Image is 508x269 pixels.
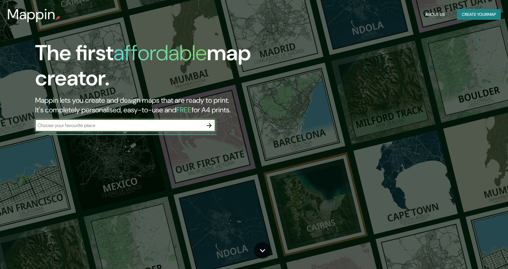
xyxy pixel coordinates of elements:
button: About Us [423,9,447,20]
h2: Mappin lets you create and design maps that are ready to print. It's completely personalised, eas... [35,96,289,115]
h5: FREE [176,105,192,114]
h1: affordable [113,39,207,67]
input: Choose your favourite place [35,122,203,129]
button: Create yourmap [457,9,501,20]
img: mappin-pin [56,16,60,20]
h3: Mappin [7,6,56,23]
h1: The first map creator. [35,40,289,96]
